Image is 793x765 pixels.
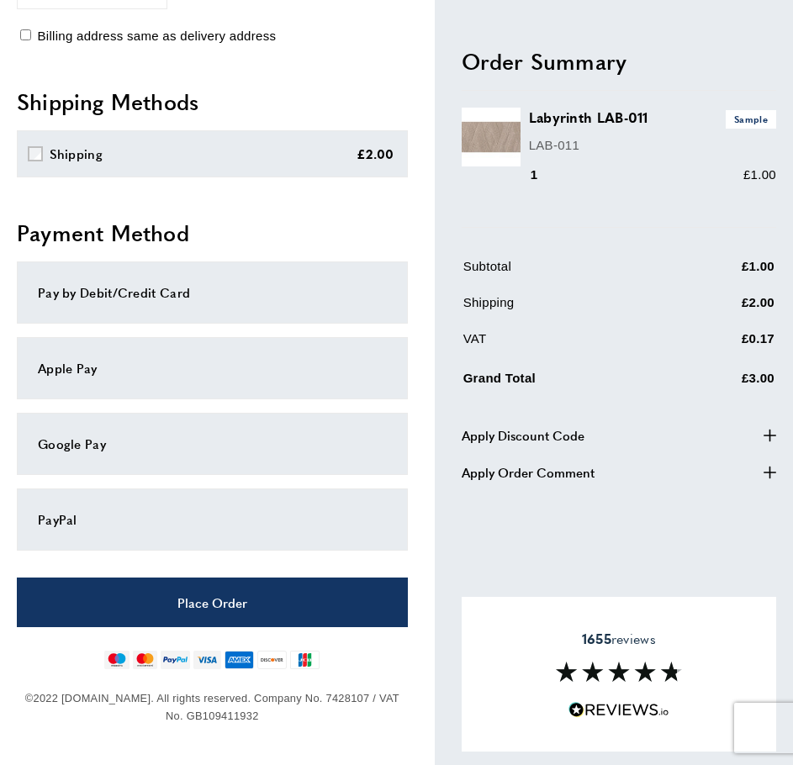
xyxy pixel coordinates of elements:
[568,702,669,718] img: Reviews.io 5 stars
[17,87,408,117] h2: Shipping Methods
[556,662,682,682] img: Reviews section
[463,365,677,401] td: Grand Total
[104,651,129,669] img: maestro
[678,293,774,325] td: £2.00
[37,29,276,43] span: Billing address same as delivery address
[678,256,774,289] td: £1.00
[462,108,521,166] img: Labyrinth LAB-011
[225,651,254,669] img: american-express
[462,45,776,76] h2: Order Summary
[529,135,776,155] p: LAB-011
[743,167,776,182] span: £1.00
[20,29,31,40] input: Billing address same as delivery address
[529,165,562,185] div: 1
[678,365,774,401] td: £3.00
[38,434,387,454] div: Google Pay
[257,651,287,669] img: discover
[17,578,408,627] button: Place Order
[582,629,611,648] strong: 1655
[290,651,320,669] img: jcb
[462,425,584,445] span: Apply Discount Code
[25,692,399,721] span: ©2022 [DOMAIN_NAME]. All rights reserved. Company No. 7428107 / VAT No. GB109411932
[38,358,387,378] div: Apple Pay
[726,110,776,128] span: Sample
[357,144,394,164] div: £2.00
[50,144,103,164] div: Shipping
[582,630,656,647] span: reviews
[161,651,190,669] img: paypal
[38,509,387,530] div: PayPal
[463,256,677,289] td: Subtotal
[463,329,677,361] td: VAT
[133,651,157,669] img: mastercard
[462,462,595,482] span: Apply Order Comment
[17,218,408,248] h2: Payment Method
[463,293,677,325] td: Shipping
[193,651,221,669] img: visa
[529,108,776,128] h3: Labyrinth LAB-011
[678,329,774,361] td: £0.17
[38,282,387,303] div: Pay by Debit/Credit Card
